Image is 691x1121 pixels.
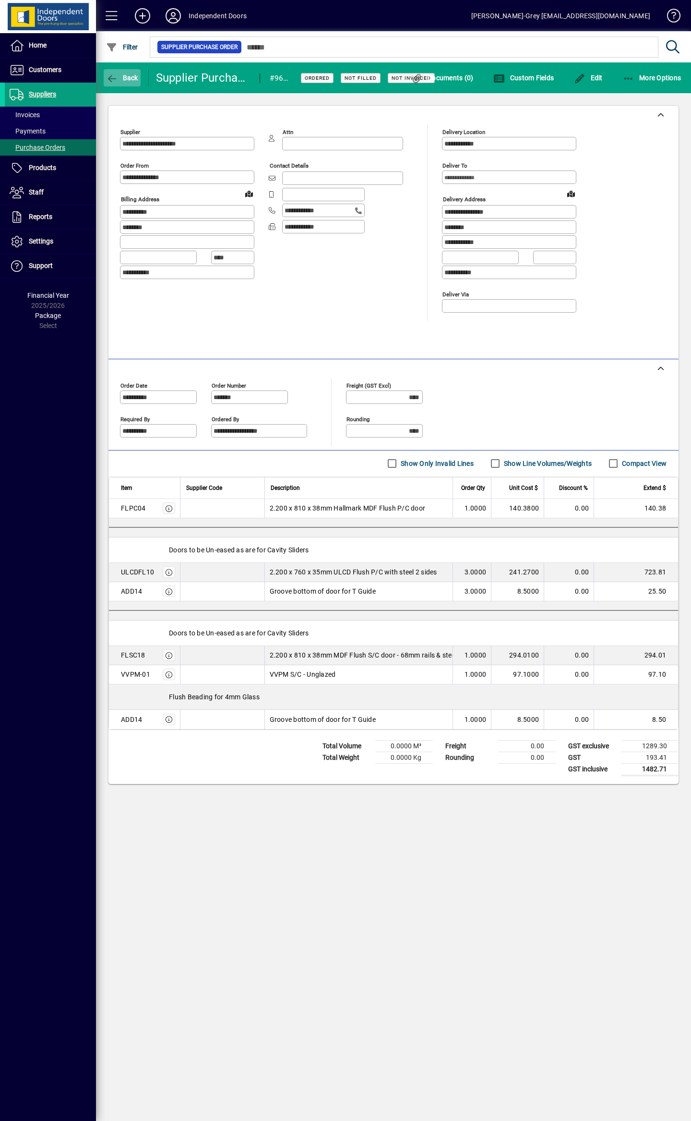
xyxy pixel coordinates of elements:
td: 0.0000 M³ [375,740,433,752]
td: 723.81 [594,563,678,582]
mat-label: Deliver via [442,291,469,297]
a: Purchase Orders [5,139,96,156]
span: Customers [29,66,61,73]
mat-label: Attn [283,129,293,135]
a: Home [5,34,96,58]
span: Unit Cost $ [509,483,538,493]
button: Edit [572,69,605,86]
span: Suppliers [29,90,56,98]
td: 140.38 [594,499,678,518]
div: VVPM-01 [121,670,150,679]
mat-label: Freight (GST excl) [346,382,391,389]
td: Total Weight [318,752,375,763]
span: Not Filled [345,75,377,81]
button: Profile [158,7,189,24]
td: 97.1000 [491,665,544,684]
span: 2.200 x 810 x 38mm Hallmark MDF Flush P/C door [270,503,426,513]
label: Show Only Invalid Lines [399,459,474,468]
mat-label: Order date [120,382,147,389]
button: More Options [620,69,684,86]
div: Supplier Purchase Order [156,70,250,85]
a: View on map [563,186,579,201]
span: Edit [574,74,603,82]
span: Support [29,262,53,269]
td: 0.00 [544,582,594,601]
span: Purchase Orders [10,144,65,151]
button: Add [127,7,158,24]
td: GST exclusive [563,740,621,752]
span: Payments [10,127,46,135]
div: Independent Doors [189,8,247,24]
td: 1.0000 [453,665,491,684]
a: Customers [5,58,96,82]
td: 0.00 [544,665,594,684]
td: Total Volume [318,740,375,752]
td: Rounding [441,752,498,763]
td: 294.01 [594,646,678,665]
mat-label: Ordered by [212,415,239,422]
td: 0.00 [498,740,556,752]
span: Financial Year [27,292,69,299]
td: 0.00 [544,563,594,582]
span: Description [271,483,300,493]
div: Doors to be Un-eased as are for Cavity Sliders [109,621,678,646]
mat-label: Order from [120,162,149,169]
mat-label: Deliver To [442,162,467,169]
span: Documents (0) [411,74,474,82]
td: 8.50 [594,710,678,729]
a: Staff [5,181,96,205]
div: [PERSON_NAME]-Grey [EMAIL_ADDRESS][DOMAIN_NAME] [471,8,650,24]
button: Documents (0) [409,69,476,86]
td: 0.0000 Kg [375,752,433,763]
a: Payments [5,123,96,139]
td: 140.3800 [491,499,544,518]
a: Reports [5,205,96,229]
div: FLPC04 [121,503,146,513]
a: Products [5,156,96,180]
div: #96565-2 [270,71,289,86]
mat-label: Order number [212,382,246,389]
td: 0.00 [544,646,594,665]
span: Groove bottom of door for T Guide [270,586,376,596]
span: Extend $ [643,483,666,493]
span: Staff [29,188,44,196]
span: 2.200 x 810 x 38mm MDF Flush S/C door - 68mm rails & steel 2 sides [270,650,480,660]
span: Home [29,41,47,49]
span: Groove bottom of door for T Guide [270,715,376,724]
td: 193.41 [621,752,679,763]
label: Show Line Volumes/Weights [502,459,592,468]
mat-label: Supplier [120,129,140,135]
mat-label: Required by [120,415,150,422]
span: Supplier Code [186,483,222,493]
td: 294.0100 [491,646,544,665]
div: ULCDFL10 [121,567,154,577]
span: 2.200 x 760 x 35mm ULCD Flush P/C with steel 2 sides [270,567,437,577]
span: Filter [106,43,138,51]
td: 25.50 [594,582,678,601]
td: 1482.71 [621,763,679,775]
span: Back [106,74,138,82]
span: Not Invoiced [392,75,431,81]
a: Support [5,254,96,278]
td: Freight [441,740,498,752]
td: GST [563,752,621,763]
div: ADD14 [121,586,142,596]
td: 8.5000 [491,710,544,729]
a: View on map [241,186,257,201]
a: Invoices [5,107,96,123]
span: More Options [623,74,681,82]
span: Reports [29,213,52,220]
span: Settings [29,237,53,245]
td: 1.0000 [453,646,491,665]
span: VVPM S/C - Unglazed [270,670,336,679]
td: 1.0000 [453,499,491,518]
td: 0.00 [544,499,594,518]
span: Ordered [305,75,330,81]
mat-label: Rounding [346,415,369,422]
span: Custom Fields [493,74,554,82]
td: 3.0000 [453,563,491,582]
td: 3.0000 [453,582,491,601]
button: Custom Fields [491,69,556,86]
span: Supplier Purchase Order [161,42,238,52]
span: Discount % [559,483,588,493]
